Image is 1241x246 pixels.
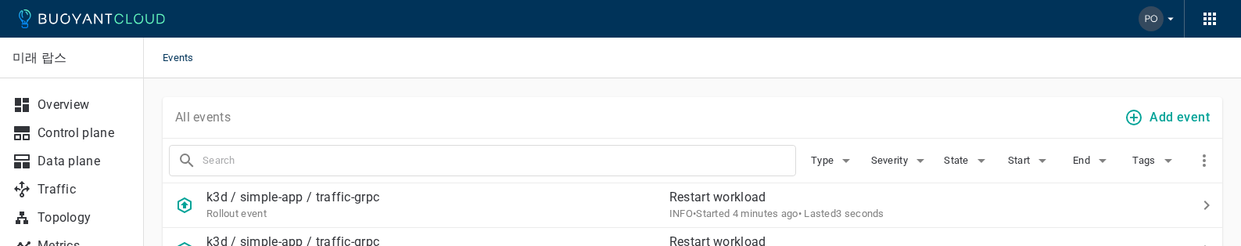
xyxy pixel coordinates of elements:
p: Restart workload [669,190,1157,205]
span: Tags [1132,154,1158,167]
relative-time: 4 minutes ago [733,208,798,219]
span: Start [1008,154,1034,167]
p: Topology [38,210,131,226]
span: • Lasted 3 seconds [798,208,884,219]
p: k3d / simple-app / traffic-grpc [206,190,379,205]
p: Overview [38,97,131,113]
button: Severity [871,149,930,172]
span: State [944,154,972,167]
p: Control plane [38,125,131,141]
h4: Add event [1150,110,1210,125]
img: Ivan Porta [1139,6,1164,31]
button: Add event [1121,103,1216,132]
p: 미래 랍스 [13,50,131,66]
span: Events [163,38,213,78]
span: Severity [871,154,911,167]
input: Search [203,150,795,172]
p: All events [175,110,231,125]
button: State [942,149,992,172]
span: Type [811,154,837,167]
button: Tags [1130,149,1180,172]
span: INFO [669,208,693,219]
button: Type [809,149,859,172]
span: End [1073,154,1093,167]
button: End [1067,149,1117,172]
p: Traffic [38,182,131,197]
button: Start [1005,149,1055,172]
span: Thu, 11 Sep 2025 18:01:19 GMT+9 / Thu, 11 Sep 2025 09:01:19 UTC [693,208,798,219]
span: Rollout event [206,208,267,219]
p: Data plane [38,154,131,169]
